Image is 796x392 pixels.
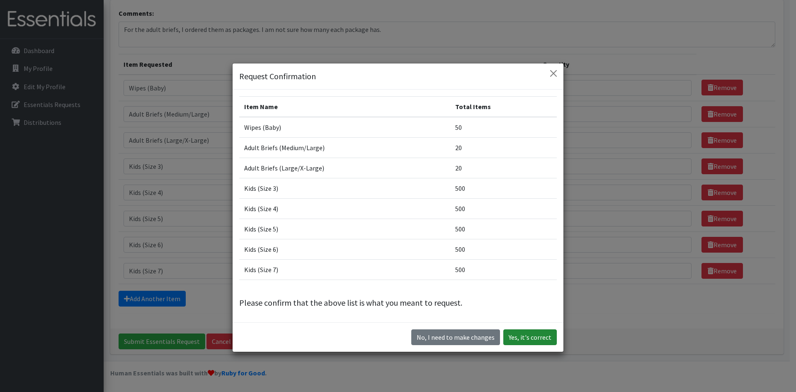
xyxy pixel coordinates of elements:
[239,117,450,138] td: Wipes (Baby)
[411,329,500,345] button: No I need to make changes
[239,70,316,83] h5: Request Confirmation
[239,138,450,158] td: Adult Briefs (Medium/Large)
[450,117,557,138] td: 50
[239,260,450,280] td: Kids (Size 7)
[450,178,557,199] td: 500
[547,67,560,80] button: Close
[239,178,450,199] td: Kids (Size 3)
[450,158,557,178] td: 20
[450,97,557,117] th: Total Items
[450,138,557,158] td: 20
[503,329,557,345] button: Yes, it's correct
[450,199,557,219] td: 500
[450,219,557,239] td: 500
[239,297,557,309] p: Please confirm that the above list is what you meant to request.
[450,239,557,260] td: 500
[239,239,450,260] td: Kids (Size 6)
[239,97,450,117] th: Item Name
[239,199,450,219] td: Kids (Size 4)
[450,260,557,280] td: 500
[239,219,450,239] td: Kids (Size 5)
[239,158,450,178] td: Adult Briefs (Large/X-Large)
